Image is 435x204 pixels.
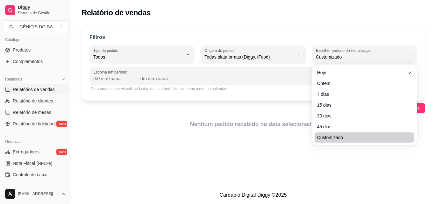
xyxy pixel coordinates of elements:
[121,75,123,82] div: ,
[138,75,139,82] span: -
[128,75,131,82] div: :
[316,48,374,53] label: Escolher período de visualização
[82,120,425,129] article: Nenhum pedido recebido na data selecionada.
[93,75,136,82] div: Data inicial
[3,20,68,33] button: Select a team
[140,75,146,82] div: dia, Data final,
[82,8,151,18] h2: Relatório de vendas
[13,86,55,93] span: Relatórios de vendas
[13,109,51,116] span: Relatório de mesas
[18,191,58,196] span: [EMAIL_ADDRESS][DOMAIN_NAME]
[317,91,405,97] span: 7 dias
[93,54,183,60] span: Todos
[108,75,111,82] div: /
[317,134,405,141] span: Customizado
[317,102,405,108] span: 15 dias
[317,123,405,130] span: 45 dias
[8,24,14,30] span: G
[98,75,101,82] div: /
[93,70,413,75] span: Escolha um período
[100,75,109,82] div: mês, Data inicial,
[13,98,53,104] span: Relatório de clientes
[146,75,148,82] div: /
[147,75,156,82] div: mês, Data final,
[123,75,129,82] div: hora, Data inicial,
[155,75,158,82] div: /
[168,75,170,82] div: ,
[13,183,47,189] span: Controle de fiado
[13,47,31,53] span: Produtos
[317,80,405,87] span: Ontem
[110,75,121,82] div: ano, Data inicial,
[177,75,183,82] div: minuto, Data final,
[170,75,176,82] div: hora, Data final,
[204,48,237,53] label: Origem do pedido
[5,77,22,82] span: Relatórios
[316,54,405,60] span: Customizado
[140,75,403,82] div: Data final
[13,121,57,127] span: Relatório de fidelidade
[13,160,52,166] span: Nota Fiscal (NFC-e)
[13,172,47,178] span: Controle de caixa
[89,33,105,41] p: Filtros
[18,5,66,11] span: Diggy
[71,186,435,204] footer: Cardápio Digital Diggy © 2025
[93,75,99,82] div: dia, Data inicial,
[3,137,68,147] div: Gerenciar
[130,75,136,82] div: minuto, Data inicial,
[157,75,168,82] div: ano, Data final,
[3,35,68,45] div: Catálogo
[13,58,43,65] span: Complementos
[13,149,39,155] span: Entregadores
[91,86,416,91] div: Para uma melhor visualização das datas e horários, clique no ícone de calendário.
[175,75,178,82] div: :
[204,54,294,60] span: Todas plataformas (Diggy, iFood)
[317,113,405,119] span: 30 dias
[317,69,405,76] span: Hoje
[93,48,120,53] label: Tipo do pedido
[19,24,56,30] div: GÊNIO'S DO SA ...
[18,11,66,16] span: Sistema de Gestão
